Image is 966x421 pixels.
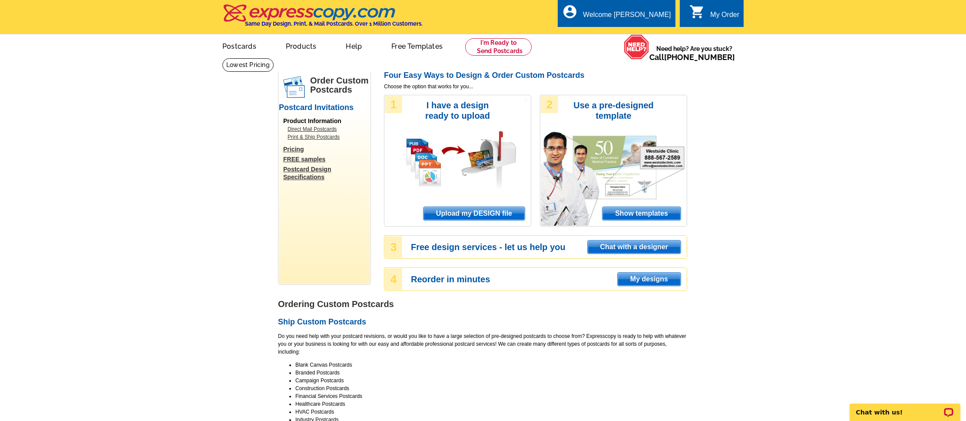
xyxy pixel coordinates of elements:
div: 3 [385,236,402,258]
span: Show templates [602,207,681,220]
li: HVAC Postcards [295,408,687,416]
li: Construction Postcards [295,384,687,392]
li: Financial Services Postcards [295,392,687,400]
span: Call [649,53,735,62]
a: Postcard Design Specifications [283,165,370,181]
li: Healthcare Postcards [295,400,687,408]
div: 1 [385,96,402,113]
a: Print & Ship Postcards [288,133,366,141]
img: help [624,34,649,60]
span: Choose the option that works for you... [384,83,687,90]
a: Show templates [602,207,681,221]
a: FREE samples [283,155,370,163]
a: Products [272,35,331,56]
a: Chat with a designer [587,240,681,254]
span: Need help? Are you stuck? [649,44,739,62]
a: My designs [617,272,681,286]
div: 2 [541,96,558,113]
span: Product Information [283,117,341,124]
span: Upload my DESIGN file [423,207,525,220]
a: Upload my DESIGN file [423,207,525,221]
img: postcards.png [283,76,305,98]
a: [PHONE_NUMBER] [664,53,735,62]
a: Pricing [283,145,370,153]
i: account_circle [562,4,578,20]
a: Postcards [208,35,270,56]
a: Direct Mail Postcards [288,125,366,133]
h3: Free design services - let us help you [411,243,686,251]
div: Welcome [PERSON_NAME] [583,11,671,23]
p: Do you need help with your postcard revisions, or would you like to have a large selection of pre... [278,332,687,356]
strong: Ordering Custom Postcards [278,299,394,309]
div: 4 [385,268,402,290]
li: Blank Canvas Postcards [295,361,687,369]
span: My designs [618,273,681,286]
h2: Ship Custom Postcards [278,317,687,327]
h3: Reorder in minutes [411,275,686,283]
a: Same Day Design, Print, & Mail Postcards. Over 1 Million Customers. [222,10,423,27]
a: Free Templates [377,35,457,56]
h2: Postcard Invitations [279,103,370,113]
h3: I have a design ready to upload [413,100,502,121]
a: Help [332,35,376,56]
span: Chat with a designer [588,241,681,254]
li: Campaign Postcards [295,377,687,384]
h4: Same Day Design, Print, & Mail Postcards. Over 1 Million Customers. [245,20,423,27]
a: shopping_cart My Order [689,10,739,20]
i: shopping_cart [689,4,705,20]
div: My Order [710,11,739,23]
h2: Four Easy Ways to Design & Order Custom Postcards [384,71,687,80]
iframe: LiveChat chat widget [844,394,966,421]
h3: Use a pre-designed template [569,100,658,121]
h1: Order Custom Postcards [310,76,370,94]
li: Branded Postcards [295,369,687,377]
